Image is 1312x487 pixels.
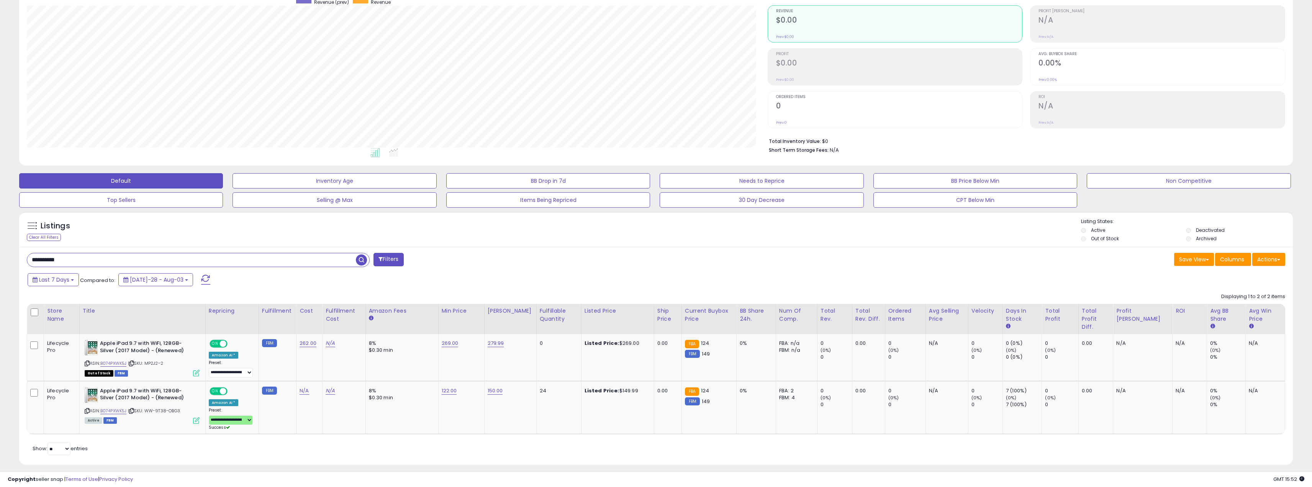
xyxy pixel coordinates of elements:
div: FBA: 2 [779,387,811,394]
div: Total Profit [1045,307,1075,323]
div: Displaying 1 to 2 of 2 items [1221,293,1285,300]
span: Profit [PERSON_NAME] [1038,9,1285,13]
small: Prev: 0 [776,120,787,125]
a: B074PXWK5J [100,360,127,367]
span: 149 [702,350,710,357]
div: 0% [1210,401,1245,408]
div: Clear All Filters [27,234,61,241]
a: N/A [326,339,335,347]
small: Prev: 0.00% [1038,77,1057,82]
div: 0 [971,387,1002,394]
div: Min Price [442,307,481,315]
button: Items Being Repriced [446,192,650,208]
span: OFF [226,388,238,394]
div: Lifecycle Pro [47,387,74,401]
div: Amazon AI * [209,352,239,359]
div: 0.00 [855,340,879,347]
h2: N/A [1038,102,1285,112]
div: Profit [PERSON_NAME] [1116,307,1169,323]
div: 0 [888,340,925,347]
p: Listing States: [1081,218,1293,225]
div: 8% [369,340,432,347]
div: 24 [540,387,575,394]
div: N/A [929,340,962,347]
div: 0 [971,354,1002,361]
span: 2025-08-11 15:52 GMT [1273,476,1304,483]
small: (0%) [888,395,899,401]
div: 0 [540,340,575,347]
small: FBM [262,387,277,395]
div: seller snap | | [8,476,133,483]
small: Avg Win Price. [1249,323,1253,330]
div: Current Buybox Price [685,307,733,323]
div: N/A [1116,387,1166,394]
small: FBM [685,350,700,358]
div: Fulfillable Quantity [540,307,578,323]
small: (0%) [971,347,982,353]
div: 0% [740,387,770,394]
small: (0%) [1006,395,1017,401]
span: ROI [1038,95,1285,99]
small: Avg BB Share. [1210,323,1215,330]
button: Actions [1252,253,1285,266]
div: 0.00 [855,387,879,394]
div: [PERSON_NAME] [488,307,533,315]
h2: 0 [776,102,1022,112]
div: 0 (0%) [1006,354,1042,361]
div: $149.99 [585,387,648,394]
div: Amazon AI * [209,399,239,406]
small: (0%) [1210,347,1221,353]
div: Preset: [209,408,253,430]
b: Listed Price: [585,339,619,347]
div: 0% [1210,340,1245,347]
small: (0%) [821,347,831,353]
a: Privacy Policy [99,476,133,483]
button: Columns [1215,253,1251,266]
div: ROI [1176,307,1204,315]
div: Listed Price [585,307,651,315]
small: (0%) [1006,347,1017,353]
small: Prev: $0.00 [776,77,794,82]
h5: Listings [41,221,70,231]
div: 0.00 [657,340,676,347]
div: FBM: 4 [779,394,811,401]
div: Lifecycle Pro [47,340,74,354]
div: N/A [1249,340,1279,347]
button: Filters [373,253,403,266]
div: 0 [1045,401,1078,408]
button: Selling @ Max [233,192,436,208]
div: Total Profit Diff. [1082,307,1110,331]
div: 0 [821,354,852,361]
b: Total Inventory Value: [769,138,821,144]
div: N/A [1116,340,1166,347]
a: Terms of Use [66,476,98,483]
div: 0 [971,340,1002,347]
a: B074PXWK5J [100,408,127,414]
div: 0 [888,387,925,394]
div: 0 [1045,354,1078,361]
button: 30 Day Decrease [660,192,863,208]
span: 149 [702,398,710,405]
button: Last 7 Days [28,273,79,286]
button: Needs to Reprice [660,173,863,189]
span: All listings currently available for purchase on Amazon [85,417,102,424]
span: | SKU: WW-9T38-OBG3 [128,408,180,414]
span: All listings that are currently out of stock and unavailable for purchase on Amazon [85,370,113,377]
div: 0 [1045,387,1078,394]
div: 0 [971,401,1002,408]
small: (0%) [971,395,982,401]
span: | SKU: MP2J2-2 [128,360,163,366]
button: BB Price Below Min [873,173,1077,189]
small: FBM [262,339,277,347]
div: 0 [1045,340,1078,347]
label: Out of Stock [1091,235,1119,242]
button: Top Sellers [19,192,223,208]
div: ASIN: [85,387,200,423]
div: 0 [888,401,925,408]
div: 8% [369,387,432,394]
span: ON [210,388,220,394]
div: Preset: [209,360,253,377]
div: Avg Win Price [1249,307,1282,323]
span: Profit [776,52,1022,56]
div: Title [83,307,202,315]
